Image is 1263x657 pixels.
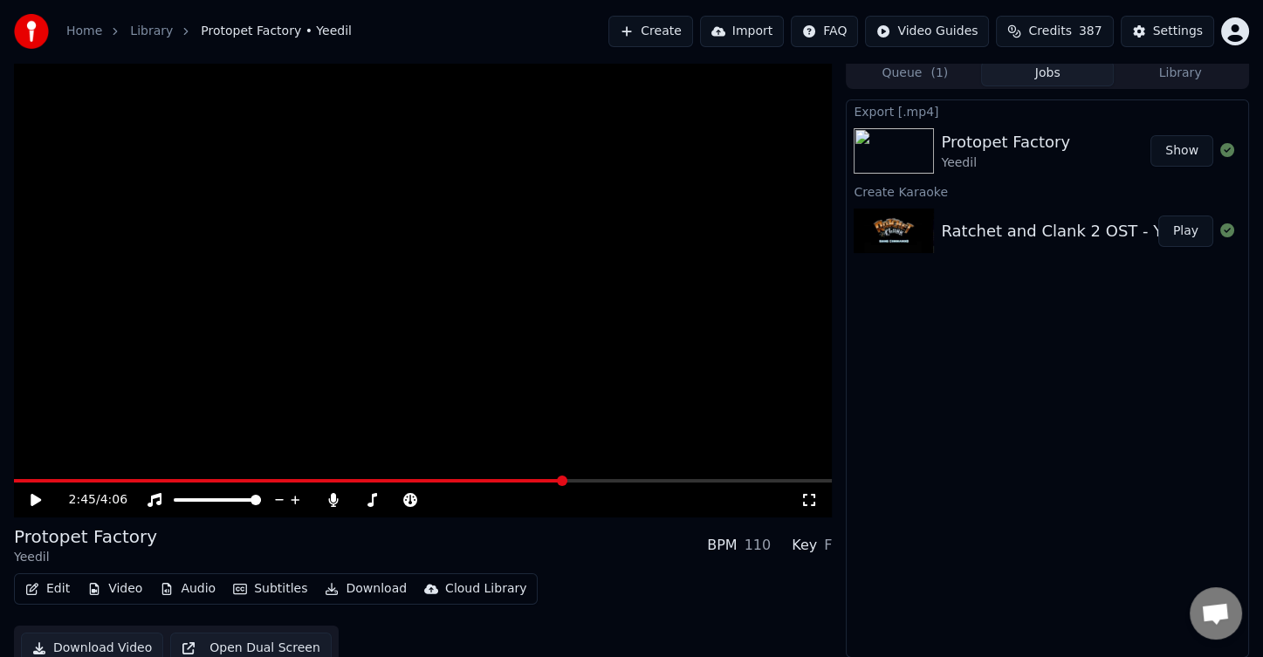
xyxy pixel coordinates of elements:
[14,549,157,566] div: Yeedil
[792,535,817,556] div: Key
[69,491,96,509] span: 2:45
[14,524,157,549] div: Protopet Factory
[996,16,1113,47] button: Credits387
[791,16,858,47] button: FAQ
[930,65,948,82] span: ( 1 )
[1190,587,1242,640] a: Open chat
[153,577,223,601] button: Audio
[1121,16,1214,47] button: Settings
[445,580,526,598] div: Cloud Library
[941,154,1070,172] div: Yeedil
[824,535,832,556] div: F
[1158,216,1213,247] button: Play
[1150,135,1213,167] button: Show
[201,23,352,40] span: Protopet Factory • Yeedil
[847,181,1248,202] div: Create Karaoke
[707,535,737,556] div: BPM
[941,130,1070,154] div: Protopet Factory
[100,491,127,509] span: 4:06
[700,16,784,47] button: Import
[1079,23,1102,40] span: 387
[130,23,173,40] a: Library
[66,23,352,40] nav: breadcrumb
[80,577,149,601] button: Video
[981,61,1114,86] button: Jobs
[848,61,981,86] button: Queue
[226,577,314,601] button: Subtitles
[66,23,102,40] a: Home
[69,491,111,509] div: /
[865,16,989,47] button: Video Guides
[1114,61,1246,86] button: Library
[14,14,49,49] img: youka
[18,577,77,601] button: Edit
[608,16,693,47] button: Create
[1153,23,1203,40] div: Settings
[318,577,414,601] button: Download
[1028,23,1071,40] span: Credits
[847,100,1248,121] div: Export [.mp4]
[745,535,772,556] div: 110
